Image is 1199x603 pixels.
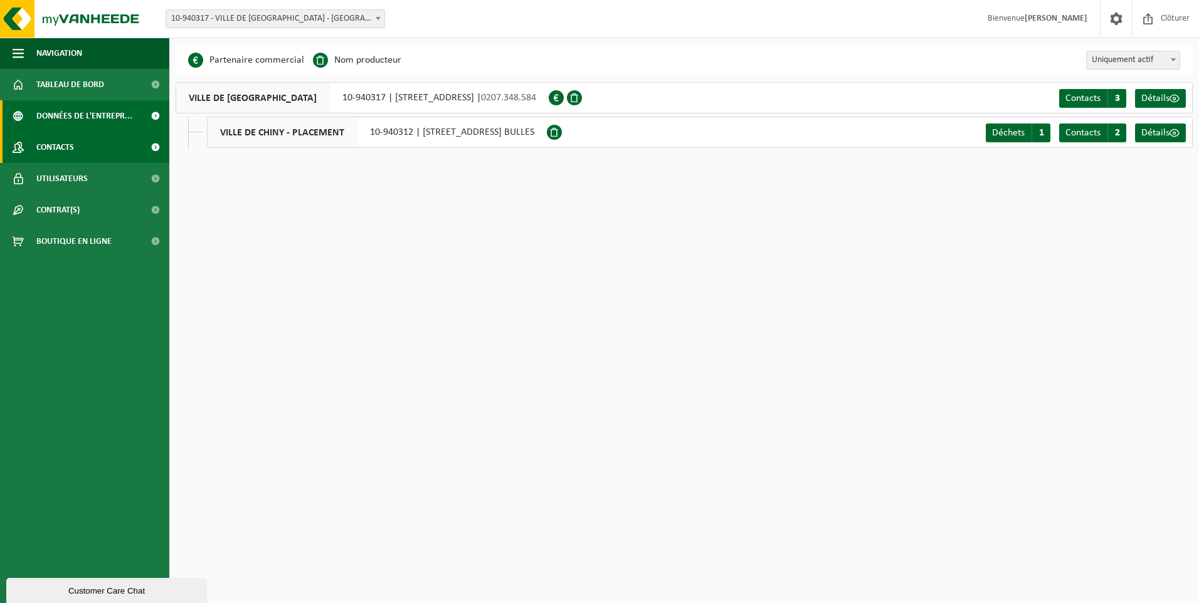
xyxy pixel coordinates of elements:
iframe: chat widget [6,575,209,603]
span: 10-940317 - VILLE DE CHINY - JAMOIGNE [166,9,385,28]
span: 1 [1032,123,1050,142]
a: Contacts 3 [1059,89,1126,108]
a: Contacts 2 [1059,123,1126,142]
span: Contacts [1065,128,1101,138]
span: Déchets [992,128,1025,138]
span: VILLE DE [GEOGRAPHIC_DATA] [176,83,330,113]
span: Boutique en ligne [36,226,112,257]
span: Détails [1141,128,1170,138]
span: Uniquement actif [1087,51,1180,69]
a: Détails [1135,89,1186,108]
a: Déchets 1 [986,123,1050,142]
li: Nom producteur [313,51,401,70]
div: 10-940312 | [STREET_ADDRESS] BULLES [207,117,547,148]
span: Données de l'entrepr... [36,100,132,132]
span: 0207.348.584 [481,93,536,103]
span: Utilisateurs [36,163,88,194]
span: Uniquement actif [1086,51,1180,70]
span: Navigation [36,38,82,69]
span: 3 [1107,89,1126,108]
span: VILLE DE CHINY - PLACEMENT [208,117,357,147]
div: 10-940317 | [STREET_ADDRESS] | [176,82,549,113]
span: Contacts [36,132,74,163]
span: Tableau de bord [36,69,104,100]
span: Contacts [1065,93,1101,103]
strong: [PERSON_NAME] [1025,14,1087,23]
span: 10-940317 - VILLE DE CHINY - JAMOIGNE [166,10,384,28]
span: Détails [1141,93,1170,103]
li: Partenaire commercial [188,51,304,70]
span: 2 [1107,123,1126,142]
span: Contrat(s) [36,194,80,226]
a: Détails [1135,123,1186,142]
